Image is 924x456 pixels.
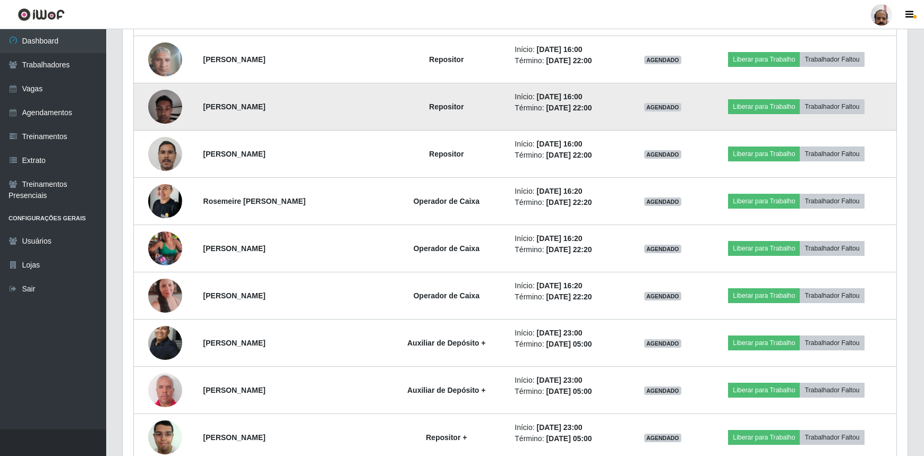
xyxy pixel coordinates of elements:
span: AGENDADO [644,292,681,300]
span: AGENDADO [644,245,681,253]
span: AGENDADO [644,56,681,64]
time: [DATE] 16:20 [537,234,583,243]
time: [DATE] 22:20 [546,245,592,254]
img: 1754513784799.jpeg [148,131,182,176]
button: Liberar para Trabalho [728,52,800,67]
time: [DATE] 22:00 [546,151,592,159]
img: 1734114107778.jpeg [148,320,182,366]
button: Liberar para Trabalho [728,241,800,256]
time: [DATE] 23:00 [537,329,583,337]
time: [DATE] 22:20 [546,198,592,207]
span: AGENDADO [644,197,681,206]
button: Trabalhador Faltou [800,99,864,114]
button: Trabalhador Faltou [800,335,864,350]
li: Término: [515,433,623,444]
strong: Repositor [429,102,464,111]
strong: Repositor [429,150,464,158]
time: [DATE] 05:00 [546,434,592,443]
li: Início: [515,139,623,150]
li: Início: [515,91,623,102]
span: AGENDADO [644,150,681,159]
button: Liberar para Trabalho [728,99,800,114]
strong: [PERSON_NAME] [203,386,266,394]
time: [DATE] 22:00 [546,104,592,112]
time: [DATE] 16:00 [537,140,583,148]
strong: [PERSON_NAME] [203,55,266,64]
strong: Auxiliar de Depósito + [407,339,485,347]
time: [DATE] 05:00 [546,340,592,348]
li: Término: [515,291,623,303]
li: Término: [515,339,623,350]
button: Liberar para Trabalho [728,194,800,209]
li: Início: [515,422,623,433]
span: AGENDADO [644,339,681,348]
strong: [PERSON_NAME] [203,339,266,347]
li: Término: [515,55,623,66]
li: Início: [515,44,623,55]
time: [DATE] 16:20 [537,187,583,195]
strong: [PERSON_NAME] [203,291,266,300]
img: CoreUI Logo [18,8,65,21]
li: Início: [515,233,623,244]
time: [DATE] 23:00 [537,423,583,432]
button: Trabalhador Faltou [800,383,864,398]
strong: Operador de Caixa [413,197,480,205]
li: Início: [515,328,623,339]
time: [DATE] 22:00 [546,56,592,65]
span: AGENDADO [644,103,681,111]
time: [DATE] 22:20 [546,292,592,301]
time: [DATE] 05:00 [546,387,592,395]
strong: Operador de Caixa [413,244,480,253]
button: Trabalhador Faltou [800,147,864,161]
button: Liberar para Trabalho [728,383,800,398]
button: Trabalhador Faltou [800,430,864,445]
img: 1749158606538.jpeg [148,371,182,409]
li: Início: [515,186,623,197]
strong: Rosemeire [PERSON_NAME] [203,197,306,205]
button: Trabalhador Faltou [800,194,864,209]
strong: [PERSON_NAME] [203,433,266,442]
strong: [PERSON_NAME] [203,150,266,158]
button: Trabalhador Faltou [800,52,864,67]
button: Liberar para Trabalho [728,430,800,445]
span: AGENDADO [644,386,681,395]
button: Liberar para Trabalho [728,335,800,350]
strong: Auxiliar de Depósito + [407,386,485,394]
img: 1739977282987.jpeg [148,84,182,129]
button: Liberar para Trabalho [728,288,800,303]
li: Início: [515,375,623,386]
span: AGENDADO [644,434,681,442]
img: 1744399618911.jpeg [148,218,182,279]
time: [DATE] 16:00 [537,45,583,54]
button: Trabalhador Faltou [800,288,864,303]
time: [DATE] 16:00 [537,92,583,101]
strong: Repositor [429,55,464,64]
li: Término: [515,244,623,255]
strong: [PERSON_NAME] [203,102,266,111]
li: Início: [515,280,623,291]
li: Término: [515,102,623,114]
li: Término: [515,197,623,208]
li: Término: [515,386,623,397]
strong: [PERSON_NAME] [203,244,266,253]
img: 1739996135764.jpeg [148,179,182,224]
button: Trabalhador Faltou [800,241,864,256]
button: Liberar para Trabalho [728,147,800,161]
strong: Repositor + [426,433,467,442]
time: [DATE] 16:20 [537,281,583,290]
img: 1739908556954.jpeg [148,37,182,82]
li: Término: [515,150,623,161]
strong: Operador de Caixa [413,291,480,300]
img: 1739555041174.jpeg [148,265,182,326]
time: [DATE] 23:00 [537,376,583,384]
